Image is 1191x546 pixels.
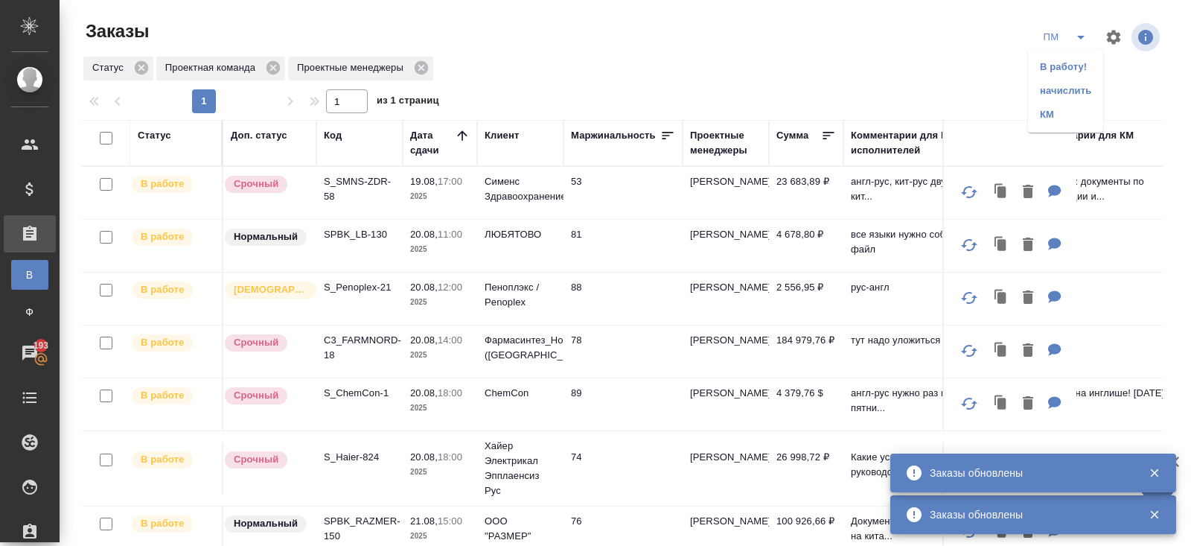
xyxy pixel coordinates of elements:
[19,305,41,320] span: Ф
[683,273,769,325] td: [PERSON_NAME]
[234,335,278,350] p: Срочный
[851,280,1015,295] p: рус-англ
[11,297,48,327] a: Ф
[410,229,438,240] p: 20.08,
[130,386,214,406] div: Выставляет ПМ после принятия заказа от КМа
[851,514,1015,544] p: Документы изначально писались на кита...
[141,335,184,350] p: В работе
[138,128,171,143] div: Статус
[930,507,1126,522] div: Заказы обновлены
[563,378,683,431] td: 89
[82,19,149,43] span: Заказы
[438,282,462,293] p: 12:00
[410,189,470,204] p: 2025
[165,60,261,75] p: Проектная команда
[234,177,278,191] p: Срочный
[769,326,843,378] td: 184 979,76 ₽
[141,388,184,403] p: В работе
[223,280,309,300] div: Выставляется автоматически для первых 3 заказов нового контактного лица. Особое внимание
[1131,23,1163,51] span: Посмотреть информацию
[410,529,470,544] p: 2025
[563,220,683,272] td: 81
[485,333,556,363] p: Фармасинтез_Норд ([GEOGRAPHIC_DATA])
[11,260,48,290] a: В
[92,60,129,75] p: Статус
[987,230,1015,261] button: Клонировать
[769,442,843,495] td: 26 998,72 ₽
[485,227,556,242] p: ЛЮБЯТОВО
[951,450,987,486] button: Обновить
[324,280,395,295] p: S_Penoplex-21
[223,450,309,470] div: Выставляется автоматически, если на указанный объем услуг необходимо больше времени в стандартном...
[769,167,843,219] td: 23 683,89 ₽
[1015,177,1041,208] button: Удалить
[1041,283,1069,314] button: Для ПМ: рус-англ
[485,128,519,143] div: Клиент
[1041,389,1069,419] button: Для ПМ: англ-рус нужно раз в неделю (по пятницам) описываться о ходе работ Для КМ: Общение на инг...
[683,442,769,495] td: [PERSON_NAME]
[324,514,395,544] p: SPBK_RAZMER-150
[1015,283,1041,314] button: Удалить
[683,378,769,431] td: [PERSON_NAME]
[223,227,309,247] div: Статус по умолчанию для стандартных заказов
[223,386,309,406] div: Выставляется автоматически, если на указанный объем услуг необходимо больше времени в стандартном...
[690,128,761,158] div: Проектные менеджеры
[410,451,438,463] p: 20.08,
[987,283,1015,314] button: Клонировать
[951,333,987,369] button: Обновить
[130,450,214,470] div: Выставляет ПМ после принятия заказа от КМа
[438,387,462,399] p: 18:00
[563,167,683,219] td: 53
[156,57,285,80] div: Проектная команда
[1015,336,1041,366] button: Удалить
[951,280,987,316] button: Обновить
[438,515,462,527] p: 15:00
[83,57,153,80] div: Статус
[1139,508,1169,521] button: Закрыть
[141,282,184,297] p: В работе
[324,174,395,204] p: S_SMNS-ZDR-58
[410,282,438,293] p: 20.08,
[851,128,1015,158] div: Комментарии для ПМ/исполнителей
[851,174,1015,204] p: англ-рус, кит-рус двуяз не нужен кит...
[987,389,1015,419] button: Клонировать
[324,450,395,465] p: S_Haier-824
[410,387,438,399] p: 20.08,
[19,267,41,282] span: В
[563,326,683,378] td: 78
[485,439,556,498] p: Хайер Электрикал Эпплаенсиз Рус
[223,174,309,194] div: Выставляется автоматически, если на указанный объем услуг необходимо больше времени в стандартном...
[410,242,470,257] p: 2025
[288,57,433,80] div: Проектные менеджеры
[141,516,184,531] p: В работе
[485,280,556,310] p: Пеноплэкс / Penoplex
[851,386,1015,416] p: англ-рус нужно раз в неделю (по пятни...
[1015,389,1041,419] button: Удалить
[851,333,1015,348] p: тут надо уложиться к [DATE]
[130,280,214,300] div: Выставляет ПМ после принятия заказа от КМа
[410,515,438,527] p: 21.08,
[930,466,1126,480] div: Заказы обновлены
[324,128,342,143] div: Код
[851,227,1015,257] p: все языки нужно собрать в один файл
[987,336,1015,366] button: Клонировать
[141,229,184,244] p: В работе
[234,282,308,297] p: [DEMOGRAPHIC_DATA]
[234,229,298,244] p: Нормальный
[324,333,395,363] p: C3_FARMNORD-18
[951,174,987,210] button: Обновить
[410,295,470,310] p: 2025
[223,333,309,353] div: Выставляется автоматически, если на указанный объем услуг необходимо больше времени в стандартном...
[1028,55,1103,79] li: В работу!
[234,388,278,403] p: Срочный
[324,227,395,242] p: SPBK_LB-130
[410,401,470,416] p: 2025
[571,128,656,143] div: Маржинальность
[563,442,683,495] td: 74
[438,229,462,240] p: 11:00
[1015,230,1041,261] button: Удалить
[130,174,214,194] div: Выставляет ПМ после принятия заказа от КМа
[231,128,287,143] div: Доп. статус
[130,514,214,534] div: Выставляет ПМ после принятия заказа от КМа
[410,176,438,187] p: 19.08,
